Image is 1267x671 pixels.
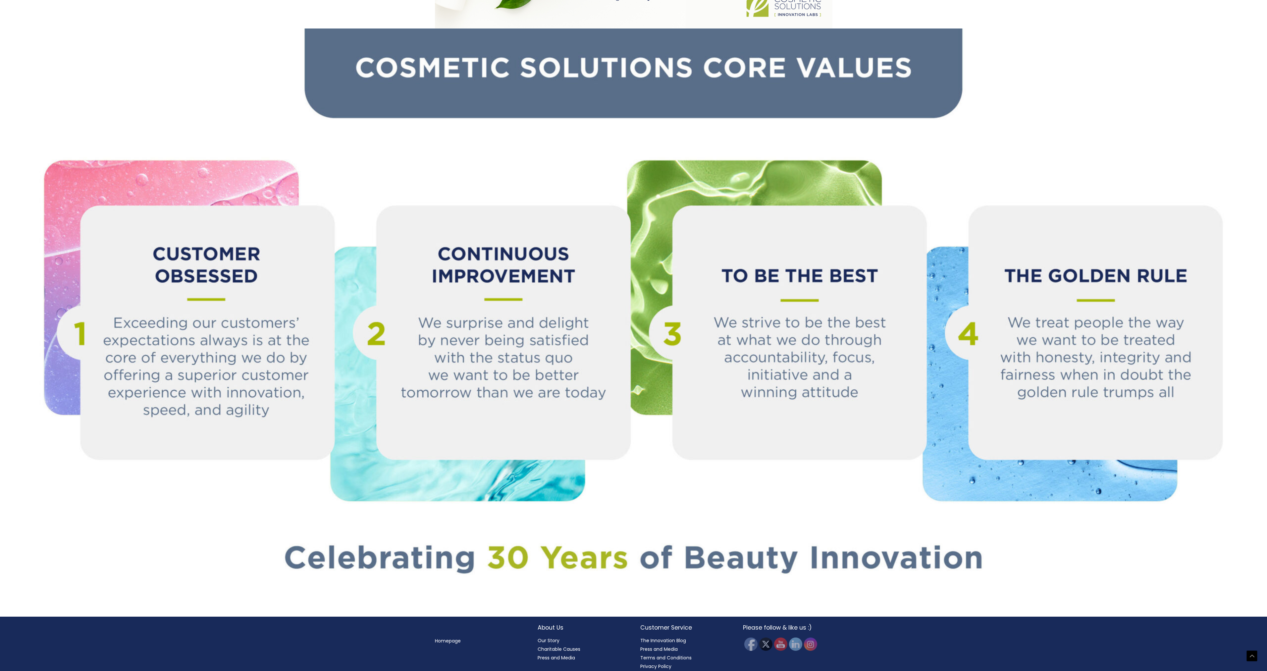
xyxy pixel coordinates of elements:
[640,636,730,671] nav: Customer Service
[538,654,575,661] a: Press and Media
[435,638,461,644] a: Homepage
[744,638,758,651] img: Facebook
[759,638,772,651] img: Twitter
[640,623,730,632] h2: Customer Service
[743,623,832,632] h2: Please follow & like us :)
[538,623,627,632] h2: About Us
[640,663,671,670] a: Privacy Policy
[640,654,692,661] a: Terms and Conditions
[538,646,580,652] a: Charitable Causes
[640,637,686,644] a: The Innovation Blog
[435,637,524,645] nav: Menu
[538,637,559,644] a: Our Story
[640,646,678,652] a: Press and Media
[538,636,627,662] nav: About Us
